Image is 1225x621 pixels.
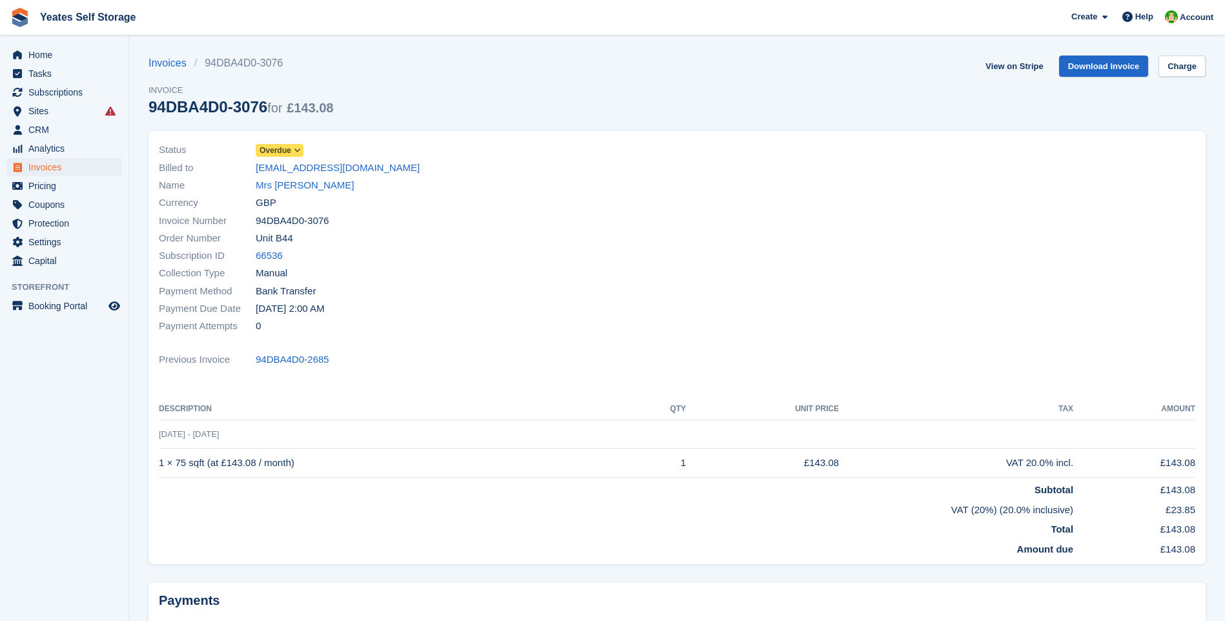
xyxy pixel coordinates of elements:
a: Invoices [149,56,194,71]
span: Order Number [159,231,256,246]
time: 2025-09-27 01:00:00 UTC [256,301,324,316]
span: Settings [28,233,106,251]
td: £23.85 [1073,498,1195,518]
span: Protection [28,214,106,232]
a: menu [6,196,122,214]
span: Booking Portal [28,297,106,315]
a: Overdue [256,143,304,158]
span: Invoice Number [159,214,256,229]
span: Bank Transfer [256,284,316,299]
span: Billed to [159,161,256,176]
span: Create [1071,10,1097,23]
span: Payment Method [159,284,256,299]
a: menu [6,233,122,251]
th: Amount [1073,399,1195,420]
span: Invoices [28,158,106,176]
a: Charge [1158,56,1206,77]
img: Angela Field [1165,10,1178,23]
a: 66536 [256,249,283,263]
th: Unit Price [686,399,839,420]
td: £143.08 [1073,478,1195,498]
a: Download Invoice [1059,56,1149,77]
span: Name [159,178,256,193]
td: 1 [630,449,686,478]
span: Subscriptions [28,83,106,101]
a: menu [6,158,122,176]
a: menu [6,177,122,195]
th: Description [159,399,630,420]
a: menu [6,65,122,83]
span: Overdue [260,145,291,156]
strong: Subtotal [1035,484,1073,495]
a: menu [6,83,122,101]
a: Preview store [107,298,122,314]
th: Tax [839,399,1073,420]
a: menu [6,46,122,64]
span: GBP [256,196,276,210]
span: £143.08 [287,101,333,115]
a: View on Stripe [980,56,1048,77]
a: menu [6,139,122,158]
span: Invoice [149,84,333,97]
nav: breadcrumbs [149,56,333,71]
td: VAT (20%) (20.0% inclusive) [159,498,1073,518]
span: Sites [28,102,106,120]
span: Unit B44 [256,231,293,246]
td: £143.08 [1073,517,1195,537]
a: 94DBA4D0-2685 [256,352,329,367]
span: Analytics [28,139,106,158]
span: Status [159,143,256,158]
td: £143.08 [1073,449,1195,478]
a: Mrs [PERSON_NAME] [256,178,355,193]
h2: Payments [159,593,1195,609]
a: Yeates Self Storage [35,6,141,28]
strong: Total [1051,524,1073,534]
span: Capital [28,252,106,270]
span: Collection Type [159,266,256,281]
a: menu [6,252,122,270]
span: Payment Due Date [159,301,256,316]
span: Subscription ID [159,249,256,263]
span: Previous Invoice [159,352,256,367]
a: menu [6,297,122,315]
td: £143.08 [1073,537,1195,557]
a: [EMAIL_ADDRESS][DOMAIN_NAME] [256,161,420,176]
a: menu [6,102,122,120]
div: 94DBA4D0-3076 [149,98,333,116]
span: Pricing [28,177,106,195]
span: Home [28,46,106,64]
span: CRM [28,121,106,139]
span: Payment Attempts [159,319,256,334]
span: Tasks [28,65,106,83]
td: 1 × 75 sqft (at £143.08 / month) [159,449,630,478]
span: Help [1135,10,1153,23]
div: VAT 20.0% incl. [839,456,1073,471]
span: Storefront [12,281,129,294]
span: Currency [159,196,256,210]
th: QTY [630,399,686,420]
span: 0 [256,319,261,334]
img: stora-icon-8386f47178a22dfd0bd8f6a31ec36ba5ce8667c1dd55bd0f319d3a0aa187defe.svg [10,8,30,27]
span: 94DBA4D0-3076 [256,214,329,229]
span: [DATE] - [DATE] [159,429,219,439]
td: £143.08 [686,449,839,478]
a: menu [6,214,122,232]
strong: Amount due [1017,544,1074,555]
span: Account [1180,11,1213,24]
span: Manual [256,266,287,281]
i: Smart entry sync failures have occurred [105,106,116,116]
span: for [267,101,282,115]
a: menu [6,121,122,139]
span: Coupons [28,196,106,214]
